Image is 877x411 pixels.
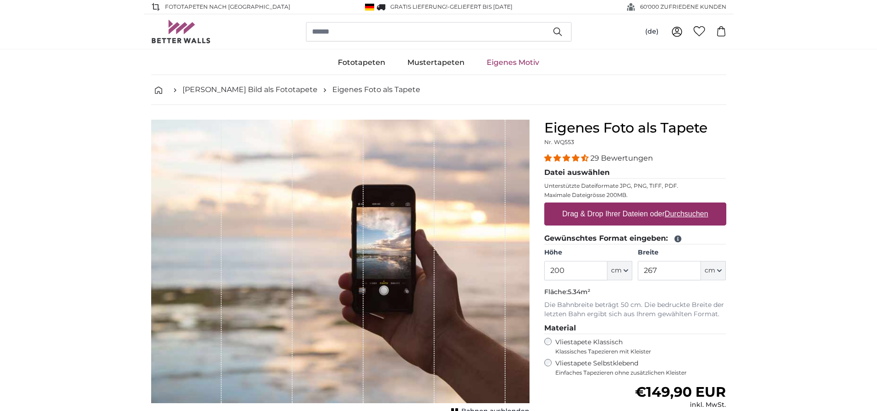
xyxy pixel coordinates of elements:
span: Nr. WQ553 [544,139,574,145]
img: Deutschland [365,4,374,11]
button: cm [607,261,632,280]
span: 5.34m² [568,288,590,296]
span: Einfaches Tapezieren ohne zusätzlichen Kleister [555,369,726,376]
legend: Datei auswählen [544,167,726,179]
label: Vliestapete Klassisch [555,338,718,355]
span: Klassisches Tapezieren mit Kleister [555,348,718,355]
span: cm [611,266,622,275]
a: Fototapeten [327,51,396,75]
button: (de) [638,23,666,40]
img: Betterwalls [151,20,211,43]
label: Drag & Drop Ihrer Dateien oder [559,205,712,223]
span: Fototapeten nach [GEOGRAPHIC_DATA] [165,3,290,11]
span: - [447,3,512,10]
button: cm [701,261,726,280]
div: inkl. MwSt. [635,400,726,410]
span: GRATIS Lieferung! [390,3,447,10]
legend: Gewünschtes Format eingeben: [544,233,726,244]
label: Vliestapete Selbstklebend [555,359,726,376]
a: [PERSON_NAME] Bild als Fototapete [182,84,318,95]
a: Eigenes Foto als Tapete [332,84,420,95]
label: Breite [638,248,726,257]
u: Durchsuchen [665,210,708,218]
span: 4.34 stars [544,154,590,162]
span: €149,90 EUR [635,383,726,400]
span: 29 Bewertungen [590,154,653,162]
nav: breadcrumbs [151,75,726,105]
label: Höhe [544,248,632,257]
p: Fläche: [544,288,726,297]
legend: Material [544,323,726,334]
a: Mustertapeten [396,51,476,75]
p: Die Bahnbreite beträgt 50 cm. Die bedruckte Breite der letzten Bahn ergibt sich aus Ihrem gewählt... [544,301,726,319]
span: Geliefert bis [DATE] [450,3,512,10]
h1: Eigenes Foto als Tapete [544,120,726,136]
p: Maximale Dateigrösse 200MB. [544,191,726,199]
p: Unterstützte Dateiformate JPG, PNG, TIFF, PDF. [544,182,726,190]
span: 60'000 ZUFRIEDENE KUNDEN [640,3,726,11]
span: cm [705,266,715,275]
a: Eigenes Motiv [476,51,550,75]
